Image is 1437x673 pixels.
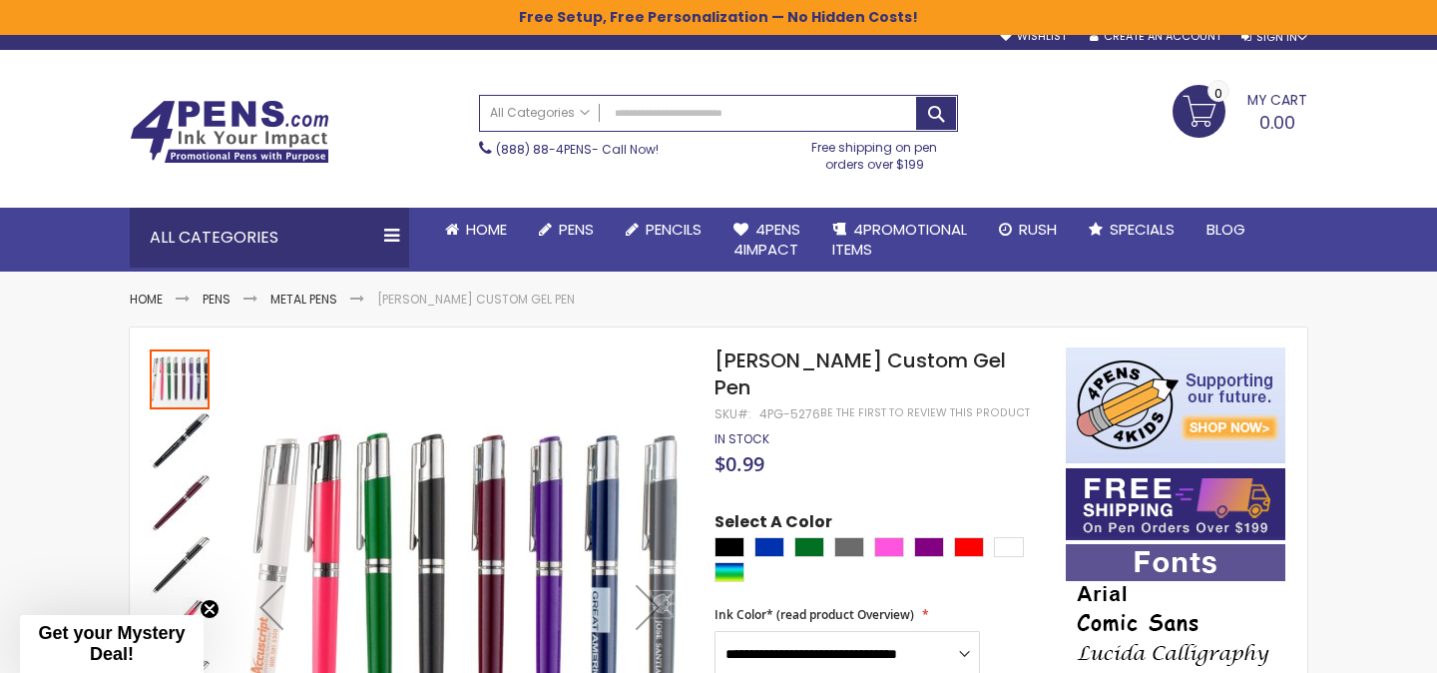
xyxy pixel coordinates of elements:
[646,219,702,240] span: Pencils
[523,208,610,252] a: Pens
[715,537,744,557] div: Black
[130,208,409,268] div: All Categories
[1191,208,1261,252] a: Blog
[203,291,231,308] a: Pens
[150,411,210,471] img: Earl Custom Gel Pen
[791,132,959,172] div: Free shipping on pen orders over $199
[38,623,185,664] span: Get your Mystery Deal!
[1241,30,1307,45] div: Sign In
[150,473,210,533] img: Earl Custom Gel Pen
[1066,468,1285,540] img: Free shipping on orders over $199
[832,219,967,260] span: 4PROMOTIONAL ITEMS
[1173,85,1307,135] a: 0.00 0
[490,105,590,121] span: All Categories
[150,535,210,595] img: Earl Custom Gel Pen
[715,430,769,447] span: In stock
[1019,219,1057,240] span: Rush
[150,347,212,409] div: Earl Custom Gel Pen
[150,409,212,471] div: Earl Custom Gel Pen
[610,208,718,252] a: Pencils
[150,597,210,657] img: Earl Custom Gel Pen
[1259,110,1295,135] span: 0.00
[1090,29,1221,44] a: Create an Account
[1110,219,1175,240] span: Specials
[559,219,594,240] span: Pens
[820,405,1030,420] a: Be the first to review this product
[496,141,659,158] span: - Call Now!
[130,291,163,308] a: Home
[759,406,820,422] div: 4PG-5276
[200,599,220,619] button: Close teaser
[1000,29,1067,44] a: Wishlist
[1066,347,1285,463] img: 4pens 4 kids
[377,292,575,308] li: [PERSON_NAME] Custom Gel Pen
[954,537,984,557] div: Red
[429,208,523,252] a: Home
[270,291,337,308] a: Metal Pens
[754,537,784,557] div: Blue
[718,208,816,273] a: 4Pens4impact
[480,96,600,129] a: All Categories
[1073,208,1191,252] a: Specials
[715,450,764,477] span: $0.99
[20,615,204,673] div: Get your Mystery Deal!Close teaser
[496,141,592,158] a: (888) 88-4PENS
[715,405,751,422] strong: SKU
[715,606,914,623] span: Ink Color* (read product Overview)
[715,431,769,447] div: Availability
[874,537,904,557] div: Pink
[994,537,1024,557] div: White
[794,537,824,557] div: Green
[466,219,507,240] span: Home
[1206,219,1245,240] span: Blog
[816,208,983,273] a: 4PROMOTIONALITEMS
[715,511,832,538] span: Select A Color
[733,219,800,260] span: 4Pens 4impact
[715,346,1006,401] span: [PERSON_NAME] Custom Gel Pen
[834,537,864,557] div: Grey
[150,533,212,595] div: Earl Custom Gel Pen
[983,208,1073,252] a: Rush
[150,471,212,533] div: Earl Custom Gel Pen
[150,595,212,657] div: Earl Custom Gel Pen
[1214,84,1222,103] span: 0
[130,100,329,164] img: 4Pens Custom Pens and Promotional Products
[715,562,744,582] div: Assorted
[914,537,944,557] div: Purple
